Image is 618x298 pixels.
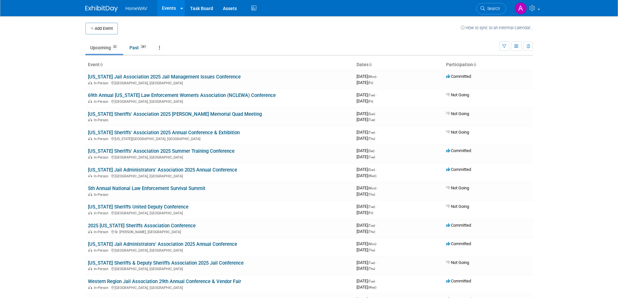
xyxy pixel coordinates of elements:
[88,167,237,173] a: [US_STATE] Jail Administrators' Association 2025 Annual Conference
[94,230,110,234] span: In-Person
[376,279,377,283] span: -
[88,92,276,98] a: 69th Annual [US_STATE] Law Enforcement Women's Association (NCLEWA) Conference
[94,137,110,141] span: In-Person
[357,279,377,283] span: [DATE]
[94,81,110,85] span: In-Person
[88,154,351,160] div: [GEOGRAPHIC_DATA], [GEOGRAPHIC_DATA]
[85,59,354,70] th: Event
[357,260,377,265] span: [DATE]
[88,260,244,266] a: [US_STATE] Sheriffs & Deputy Sheriffs Association 2025 Jail Conference
[376,130,377,135] span: -
[88,130,240,136] a: [US_STATE] Sheriffs' Association 2025 Annual Conference & Exhibition
[368,242,376,246] span: (Mon)
[443,59,533,70] th: Participation
[368,186,376,190] span: (Mon)
[368,137,375,140] span: (Thu)
[88,111,262,117] a: [US_STATE] Sheriffs' Association 2025 [PERSON_NAME] Memorial Quad Meeting
[88,99,351,104] div: [GEOGRAPHIC_DATA], [GEOGRAPHIC_DATA]
[88,193,92,196] img: In-Person Event
[368,224,375,227] span: (Tue)
[377,74,378,79] span: -
[88,204,188,210] a: [US_STATE] Sheriffs United Deputy Conference
[357,148,376,153] span: [DATE]
[88,241,237,247] a: [US_STATE] Jail Administrators' Association 2025 Annual Conference
[357,185,378,190] span: [DATE]
[357,241,378,246] span: [DATE]
[446,223,471,228] span: Committed
[88,173,351,178] div: [GEOGRAPHIC_DATA], [GEOGRAPHIC_DATA]
[368,100,373,103] span: (Fri)
[446,260,469,265] span: Not Going
[446,167,471,172] span: Committed
[357,229,375,234] span: [DATE]
[88,267,92,270] img: In-Person Event
[368,155,375,159] span: (Tue)
[85,23,118,34] button: Add Event
[94,286,110,290] span: In-Person
[368,280,375,283] span: (Tue)
[88,118,92,121] img: In-Person Event
[94,211,110,215] span: In-Person
[446,241,471,246] span: Committed
[357,173,376,178] span: [DATE]
[446,111,469,116] span: Not Going
[88,223,196,229] a: 2025 [US_STATE] Sheriffs Association Conference
[94,155,110,160] span: In-Person
[100,62,103,67] a: Sort by Event Name
[357,74,378,79] span: [DATE]
[357,154,375,159] span: [DATE]
[446,185,469,190] span: Not Going
[368,230,375,233] span: (Thu)
[357,111,377,116] span: [DATE]
[368,75,376,78] span: (Mon)
[357,223,377,228] span: [DATE]
[357,247,375,252] span: [DATE]
[357,99,373,103] span: [DATE]
[88,266,351,271] div: [GEOGRAPHIC_DATA], [GEOGRAPHIC_DATA]
[88,248,92,252] img: In-Person Event
[126,6,148,11] span: HomeWAV
[88,286,92,289] img: In-Person Event
[94,118,110,122] span: In-Person
[354,59,443,70] th: Dates
[88,100,92,103] img: In-Person Event
[461,25,533,30] a: How to sync to an external calendar...
[88,247,351,253] div: [GEOGRAPHIC_DATA], [GEOGRAPHIC_DATA]
[376,92,377,97] span: -
[368,168,375,172] span: (Sun)
[368,193,375,196] span: (Thu)
[125,42,153,54] a: Past281
[88,137,92,140] img: In-Person Event
[357,167,377,172] span: [DATE]
[473,62,476,67] a: Sort by Participation Type
[88,155,92,159] img: In-Person Event
[368,131,375,134] span: (Tue)
[357,130,377,135] span: [DATE]
[375,148,376,153] span: -
[368,81,373,85] span: (Fri)
[376,204,377,209] span: -
[376,260,377,265] span: -
[368,149,374,153] span: (Sat)
[357,117,375,122] span: [DATE]
[88,185,205,191] a: 5th Annual National Law Enforcement Survival Summit
[88,148,235,154] a: [US_STATE] Sheriffs' Association 2025 Summer Training Conference
[357,266,375,271] span: [DATE]
[94,267,110,271] span: In-Person
[357,136,375,141] span: [DATE]
[88,229,351,234] div: St. [PERSON_NAME], [GEOGRAPHIC_DATA]
[94,100,110,104] span: In-Person
[94,193,110,197] span: In-Person
[88,81,92,84] img: In-Person Event
[88,211,92,214] img: In-Person Event
[88,74,241,80] a: [US_STATE] Jail Association 2025 Jail Management Issues Conference
[476,3,506,14] a: Search
[368,93,375,97] span: (Tue)
[376,223,377,228] span: -
[368,112,375,116] span: (Sun)
[368,205,375,209] span: (Tue)
[376,111,377,116] span: -
[368,248,375,252] span: (Thu)
[357,204,377,209] span: [DATE]
[88,279,241,284] a: Western Region Jail Association 29th Annual Conference & Vendor Fair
